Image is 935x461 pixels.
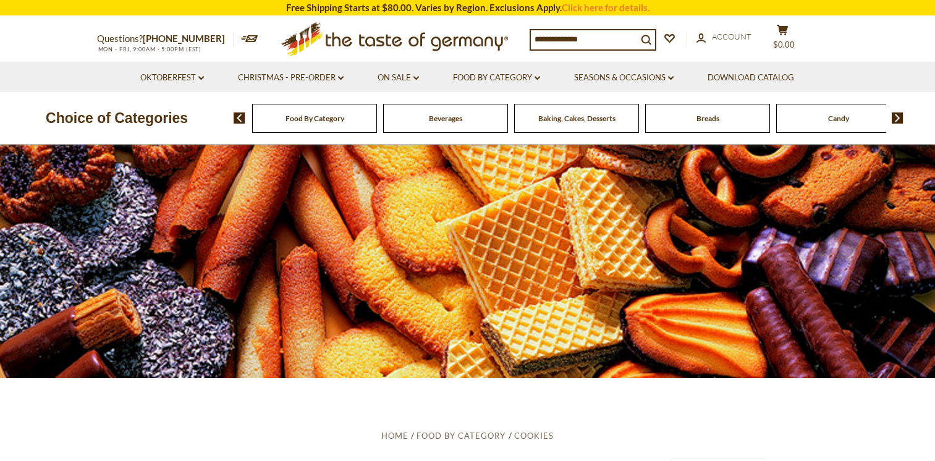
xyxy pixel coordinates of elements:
a: Download Catalog [708,71,794,85]
span: $0.00 [773,40,795,49]
a: On Sale [378,71,419,85]
span: Account [712,32,751,41]
img: next arrow [892,112,903,124]
a: Click here for details. [562,2,649,13]
a: Seasons & Occasions [574,71,674,85]
a: Home [381,431,408,441]
a: Account [696,30,751,44]
p: Questions? [97,31,234,47]
a: Food By Category [286,114,344,123]
a: Food By Category [417,431,506,441]
a: Cookies [514,431,554,441]
a: Oktoberfest [140,71,204,85]
a: Candy [828,114,849,123]
button: $0.00 [764,24,802,55]
a: Food By Category [453,71,540,85]
a: Breads [696,114,719,123]
a: Christmas - PRE-ORDER [238,71,344,85]
img: previous arrow [234,112,245,124]
span: MON - FRI, 9:00AM - 5:00PM (EST) [97,46,202,53]
a: Baking, Cakes, Desserts [538,114,616,123]
a: Beverages [429,114,462,123]
a: [PHONE_NUMBER] [143,33,225,44]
